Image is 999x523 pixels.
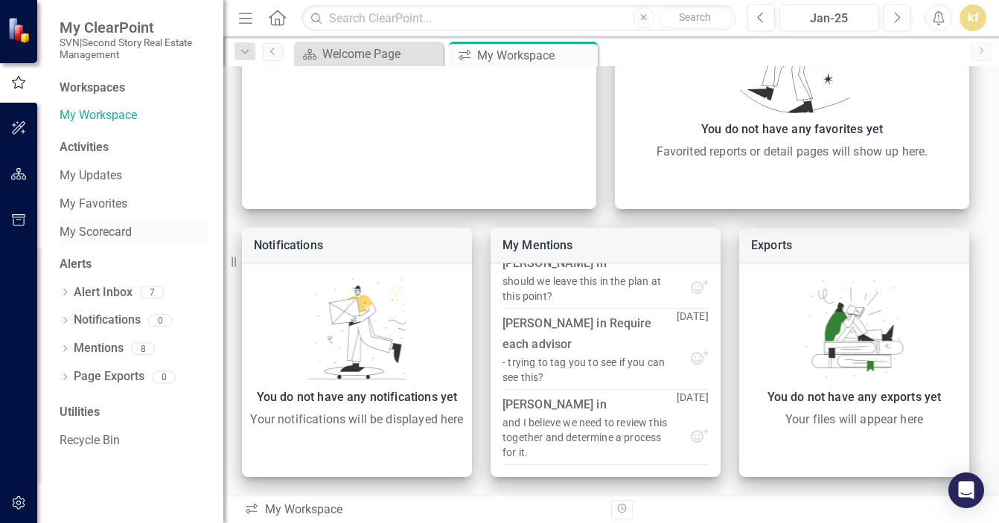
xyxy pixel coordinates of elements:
a: My Mentions [502,238,573,252]
div: Utilities [60,404,208,421]
div: [PERSON_NAME] in [502,394,610,415]
div: 0 [148,314,172,327]
div: Jan-25 [785,10,874,28]
p: [DATE] [677,309,709,349]
div: Welcome Page [322,45,439,63]
a: My Workspace [60,107,208,124]
a: Notifications [254,238,323,252]
div: Favorited reports or detail pages will show up here. [622,143,962,161]
div: My Workspace [244,501,600,519]
input: Search ClearPoint... [301,5,736,31]
button: Search [658,7,733,28]
div: [PERSON_NAME] in [502,253,610,274]
div: - trying to tag you to see if you can see this? [502,355,677,385]
div: You do not have any exports yet [747,387,962,408]
a: Mentions [74,340,124,357]
button: Jan-25 [779,4,879,31]
a: Alert Inbox [74,284,133,301]
a: My Updates [60,167,208,185]
a: Exports [751,238,792,252]
a: My Scorecard [60,224,208,241]
div: 7 [140,286,164,299]
div: and I believe we need to review this together and determine a process for it. [502,415,677,460]
div: My Workspace [477,46,594,65]
a: Notifications [74,312,141,329]
p: [DATE] [677,248,709,278]
div: Workspaces [60,80,125,97]
p: [DATE] [677,390,709,427]
div: You do not have any favorites yet [622,119,962,140]
a: Recycle Bin [60,432,208,449]
button: kf [960,4,986,31]
small: SVN|Second Story Real Estate Management [60,36,208,61]
div: Your notifications will be displayed here [249,411,465,429]
div: 0 [152,370,176,383]
div: [PERSON_NAME] in [502,313,677,355]
img: ClearPoint Strategy [7,17,33,43]
div: 8 [131,342,155,355]
a: Page Exports [74,368,144,385]
div: Open Intercom Messenger [948,472,984,508]
div: You do not have any notifications yet [249,387,465,408]
span: My ClearPoint [60,19,208,36]
div: Activities [60,139,208,156]
div: Alerts [60,256,208,273]
div: Your files will appear here [747,411,962,429]
a: Welcome Page [298,45,439,63]
div: should we leave this in the plan at this point? [502,274,677,304]
span: Search [679,11,711,23]
a: My Favorites [60,196,208,213]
